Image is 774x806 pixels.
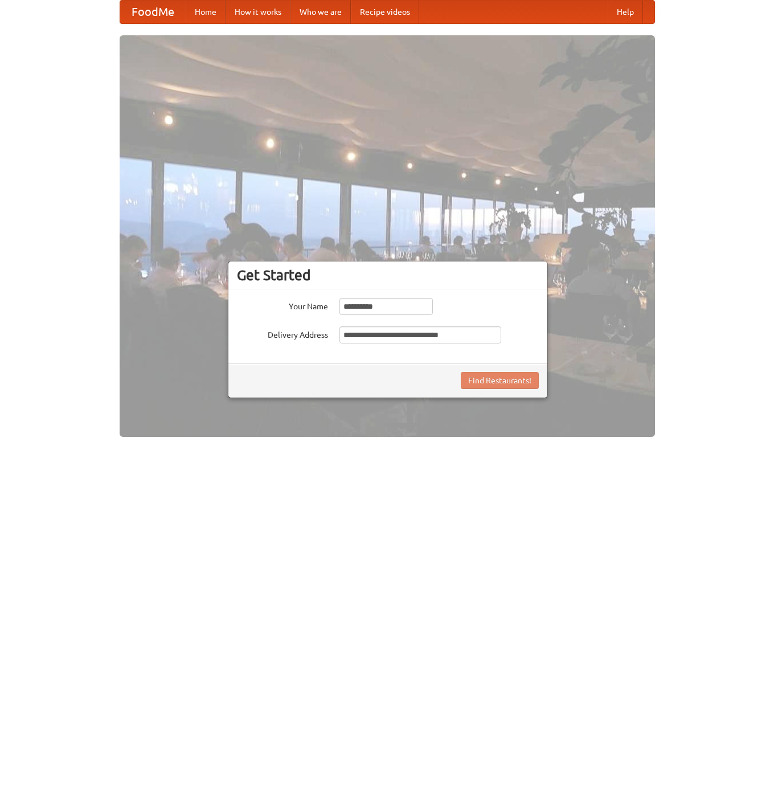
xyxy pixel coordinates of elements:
[461,372,539,389] button: Find Restaurants!
[608,1,643,23] a: Help
[290,1,351,23] a: Who we are
[120,1,186,23] a: FoodMe
[237,326,328,341] label: Delivery Address
[226,1,290,23] a: How it works
[237,267,539,284] h3: Get Started
[186,1,226,23] a: Home
[351,1,419,23] a: Recipe videos
[237,298,328,312] label: Your Name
